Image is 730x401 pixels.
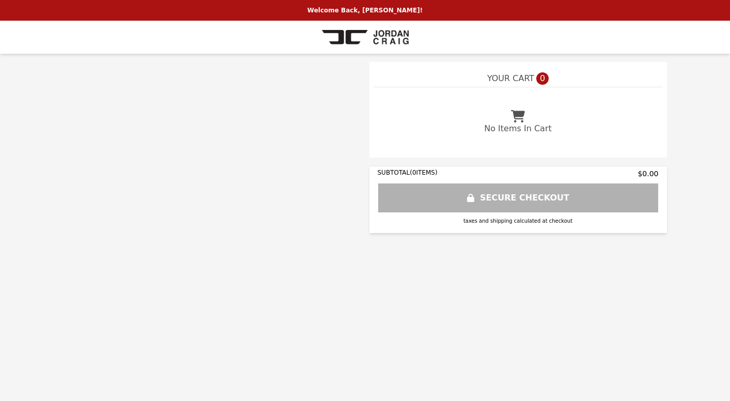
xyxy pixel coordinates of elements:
img: Brand Logo [322,27,409,48]
span: SUBTOTAL [378,169,410,176]
span: YOUR CART [487,72,534,85]
div: taxes and shipping calculated at checkout [378,217,659,225]
p: Welcome Back, [PERSON_NAME]! [6,6,724,14]
span: 0 [536,72,549,85]
span: ( 0 ITEMS) [410,169,437,176]
span: $0.00 [638,168,658,179]
p: No Items In Cart [484,122,551,135]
